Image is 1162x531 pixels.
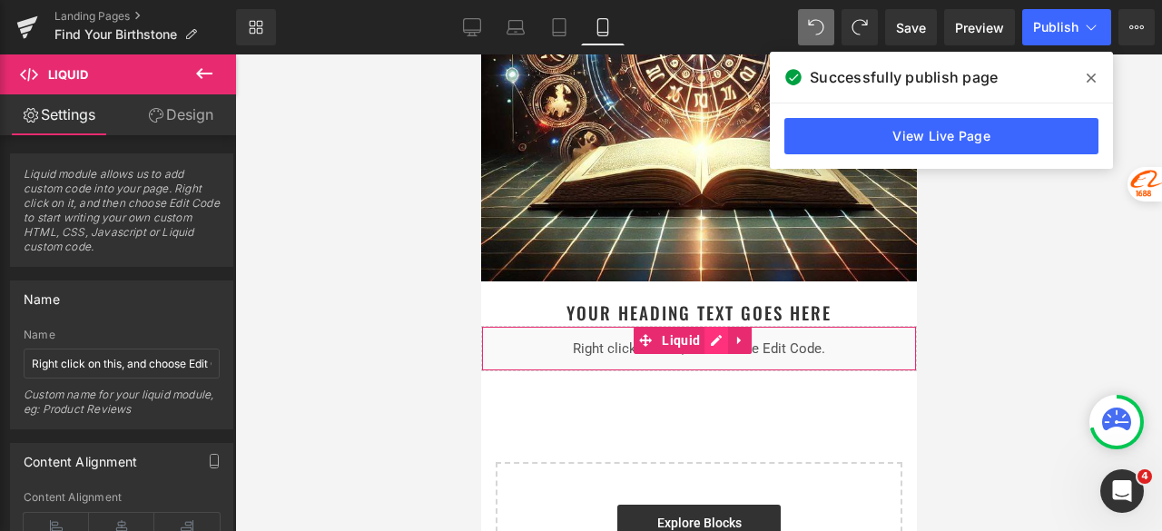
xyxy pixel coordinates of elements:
[1022,9,1111,45] button: Publish
[581,9,625,45] a: Mobile
[24,167,220,266] span: Liquid module allows us to add custom code into your page. Right click on it, and then choose Edi...
[810,66,998,88] span: Successfully publish page
[537,9,581,45] a: Tablet
[798,9,834,45] button: Undo
[1118,9,1155,45] button: More
[122,94,240,135] a: Design
[136,450,300,487] a: Explore Blocks
[176,272,223,300] span: Liquid
[1137,469,1152,484] span: 4
[24,444,137,469] div: Content Alignment
[1033,20,1078,34] span: Publish
[247,272,271,300] a: Expand / Collapse
[24,329,220,341] div: Name
[944,9,1015,45] a: Preview
[24,281,60,307] div: Name
[494,9,537,45] a: Laptop
[896,18,926,37] span: Save
[54,9,236,24] a: Landing Pages
[842,9,878,45] button: Redo
[24,491,220,504] div: Content Alignment
[236,9,276,45] a: New Library
[1100,469,1144,513] iframe: Intercom live chat
[784,118,1098,154] a: View Live Page
[955,18,1004,37] span: Preview
[54,27,177,42] span: Find Your Birthstone
[48,67,88,82] span: Liquid
[450,9,494,45] a: Desktop
[24,388,220,428] div: Custom name for your liquid module, eg: Product Reviews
